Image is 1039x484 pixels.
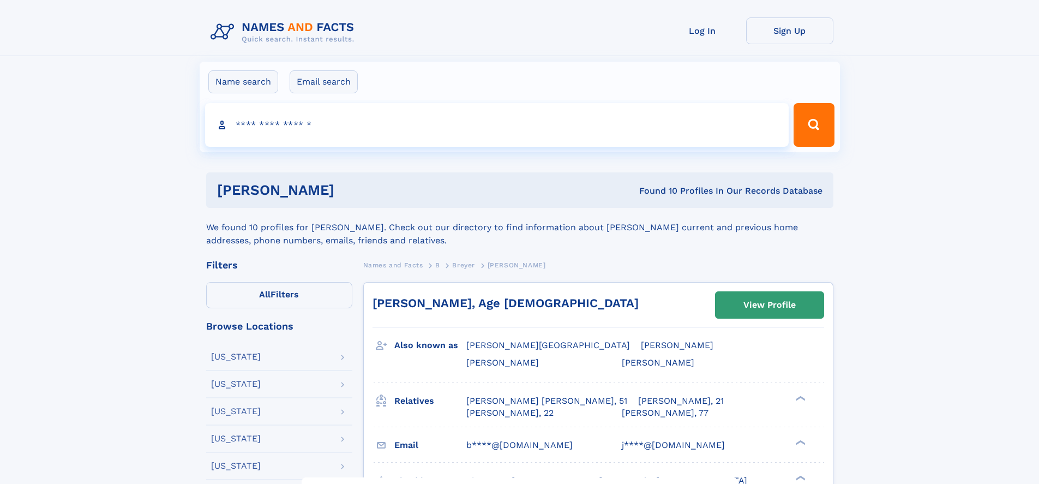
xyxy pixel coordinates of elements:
[211,462,261,470] div: [US_STATE]
[641,340,713,350] span: [PERSON_NAME]
[793,439,806,446] div: ❯
[206,17,363,47] img: Logo Names and Facts
[363,258,423,272] a: Names and Facts
[487,185,822,197] div: Found 10 Profiles In Our Records Database
[211,407,261,416] div: [US_STATE]
[793,474,806,481] div: ❯
[622,357,694,368] span: [PERSON_NAME]
[211,380,261,389] div: [US_STATE]
[208,70,278,93] label: Name search
[211,434,261,443] div: [US_STATE]
[435,261,440,269] span: B
[466,395,627,407] a: [PERSON_NAME] [PERSON_NAME], 51
[394,392,466,410] h3: Relatives
[452,261,475,269] span: Breyer
[466,340,630,350] span: [PERSON_NAME][GEOGRAPHIC_DATA]
[206,321,352,331] div: Browse Locations
[206,282,352,308] label: Filters
[211,352,261,361] div: [US_STATE]
[290,70,358,93] label: Email search
[435,258,440,272] a: B
[659,17,746,44] a: Log In
[452,258,475,272] a: Breyer
[217,183,487,197] h1: [PERSON_NAME]
[394,336,466,355] h3: Also known as
[206,260,352,270] div: Filters
[488,261,546,269] span: [PERSON_NAME]
[466,357,539,368] span: [PERSON_NAME]
[794,103,834,147] button: Search Button
[259,289,271,300] span: All
[793,395,806,402] div: ❯
[205,103,789,147] input: search input
[746,17,833,44] a: Sign Up
[466,407,554,419] a: [PERSON_NAME], 22
[716,292,824,318] a: View Profile
[743,292,796,318] div: View Profile
[622,407,708,419] a: [PERSON_NAME], 77
[638,395,724,407] a: [PERSON_NAME], 21
[394,436,466,455] h3: Email
[373,296,639,310] a: [PERSON_NAME], Age [DEMOGRAPHIC_DATA]
[206,208,833,247] div: We found 10 profiles for [PERSON_NAME]. Check out our directory to find information about [PERSON...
